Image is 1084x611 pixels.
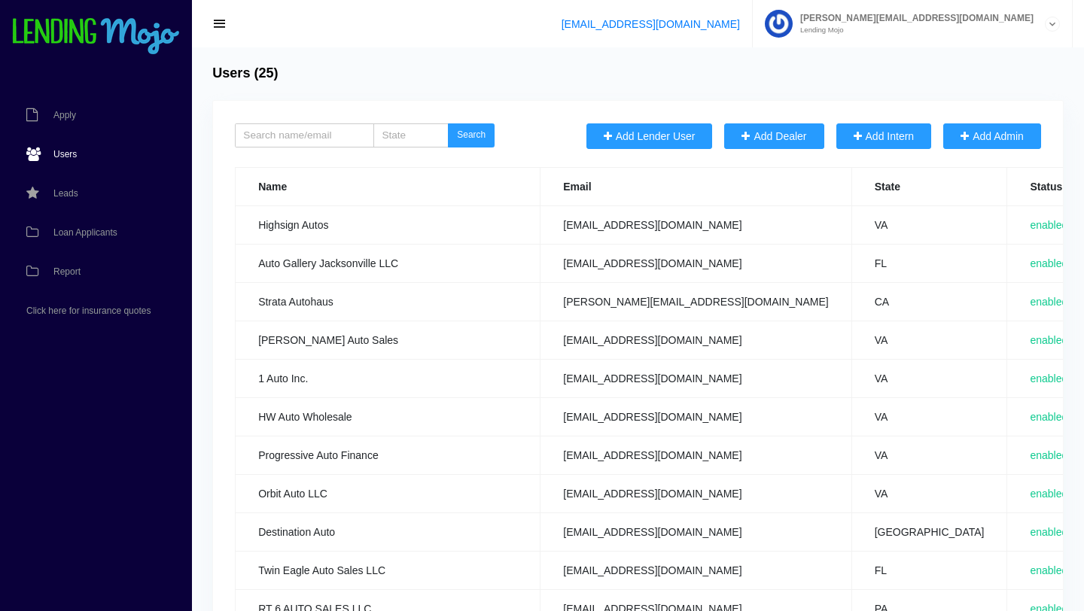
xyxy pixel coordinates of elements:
td: VA [851,321,1007,359]
td: [PERSON_NAME][EMAIL_ADDRESS][DOMAIN_NAME] [540,282,851,321]
span: Loan Applicants [53,228,117,237]
a: [EMAIL_ADDRESS][DOMAIN_NAME] [562,18,740,30]
span: Apply [53,111,76,120]
td: Strata Autohaus [236,282,540,321]
th: Name [236,167,540,205]
span: Report [53,267,81,276]
td: [EMAIL_ADDRESS][DOMAIN_NAME] [540,321,851,359]
td: VA [851,474,1007,512]
td: FL [851,551,1007,589]
img: logo-small.png [11,18,181,56]
span: enabled [1030,411,1067,423]
span: enabled [1030,257,1067,269]
td: [EMAIL_ADDRESS][DOMAIN_NAME] [540,244,851,282]
td: [EMAIL_ADDRESS][DOMAIN_NAME] [540,397,851,436]
td: Auto Gallery Jacksonville LLC [236,244,540,282]
span: enabled [1030,526,1067,538]
td: 1 Auto Inc. [236,359,540,397]
td: [EMAIL_ADDRESS][DOMAIN_NAME] [540,359,851,397]
td: [EMAIL_ADDRESS][DOMAIN_NAME] [540,551,851,589]
span: Leads [53,189,78,198]
td: [EMAIL_ADDRESS][DOMAIN_NAME] [540,474,851,512]
small: Lending Mojo [793,26,1034,34]
input: Search name/email [235,123,374,147]
span: enabled [1030,372,1067,385]
td: [EMAIL_ADDRESS][DOMAIN_NAME] [540,436,851,474]
td: [EMAIL_ADDRESS][DOMAIN_NAME] [540,205,851,244]
span: Users [53,150,77,159]
td: VA [851,359,1007,397]
td: FL [851,244,1007,282]
button: Add Lender User [586,123,713,149]
th: Email [540,167,851,205]
td: CA [851,282,1007,321]
button: Add Admin [943,123,1041,149]
td: VA [851,436,1007,474]
td: [EMAIL_ADDRESS][DOMAIN_NAME] [540,512,851,551]
td: Destination Auto [236,512,540,551]
span: enabled [1030,219,1067,231]
span: enabled [1030,334,1067,346]
button: Add Intern [836,123,932,149]
input: State [373,123,449,147]
button: Add Dealer [724,123,824,149]
td: Twin Eagle Auto Sales LLC [236,551,540,589]
span: [PERSON_NAME][EMAIL_ADDRESS][DOMAIN_NAME] [793,14,1034,23]
td: VA [851,397,1007,436]
span: enabled [1030,488,1067,500]
td: Highsign Autos [236,205,540,244]
span: enabled [1030,564,1067,576]
td: HW Auto Wholesale [236,397,540,436]
td: VA [851,205,1007,244]
td: Progressive Auto Finance [236,436,540,474]
td: [PERSON_NAME] Auto Sales [236,321,540,359]
span: enabled [1030,296,1067,308]
img: Profile image [765,10,793,38]
td: Orbit Auto LLC [236,474,540,512]
span: enabled [1030,449,1067,461]
span: Click here for insurance quotes [26,306,151,315]
button: Search [448,123,495,147]
h4: Users (25) [212,65,278,82]
td: [GEOGRAPHIC_DATA] [851,512,1007,551]
th: State [851,167,1007,205]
